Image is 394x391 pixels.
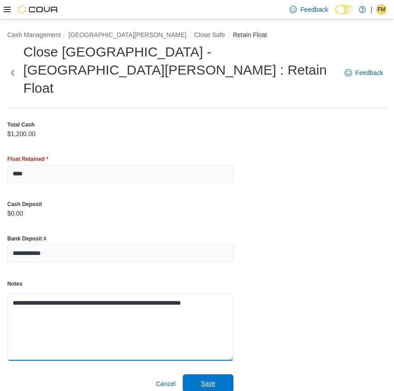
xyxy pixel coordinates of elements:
[286,0,332,19] a: Feedback
[356,68,383,77] span: Feedback
[7,280,22,287] label: Notes
[156,379,176,388] span: Cancel
[7,31,61,38] button: Cash Management
[24,43,336,97] h1: Close [GEOGRAPHIC_DATA] - [GEOGRAPHIC_DATA][PERSON_NAME] : Retain Float
[201,379,215,388] span: Save
[7,121,34,128] label: Total Cash
[233,31,267,38] button: Retain Float
[7,130,35,137] p: $1,200.00
[7,210,23,217] p: $0.00
[300,5,328,14] span: Feedback
[7,155,48,163] label: Float Retained *
[7,64,18,82] button: Next
[341,64,387,82] a: Feedback
[68,31,186,38] button: [GEOGRAPHIC_DATA][PERSON_NAME]
[370,4,372,15] p: |
[18,5,59,14] img: Cova
[194,31,225,38] button: Close Safe
[376,4,387,15] div: Frankie McGowan
[377,4,385,15] span: FM
[335,5,354,14] input: Dark Mode
[7,235,47,242] label: Bank Deposit #
[7,30,387,41] nav: An example of EuiBreadcrumbs
[7,201,42,208] label: Cash Deposit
